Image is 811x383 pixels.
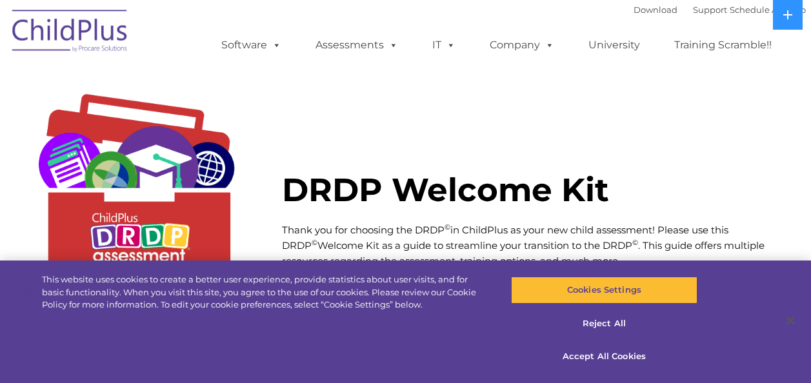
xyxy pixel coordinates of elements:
[693,5,727,15] a: Support
[632,238,638,247] sup: ©
[661,32,785,58] a: Training Scramble!!
[634,5,677,15] a: Download
[776,306,805,335] button: Close
[312,238,317,247] sup: ©
[303,32,411,58] a: Assessments
[282,170,609,210] strong: DRDP Welcome Kit
[634,5,806,15] font: |
[576,32,653,58] a: University
[419,32,468,58] a: IT
[282,224,765,267] span: Thank you for choosing the DRDP in ChildPlus as your new child assessment! Please use this DRDP W...
[511,343,697,370] button: Accept All Cookies
[15,68,263,315] img: DRDP-Tool-Kit2.gif
[208,32,294,58] a: Software
[42,273,486,311] div: This website uses cookies to create a better user experience, provide statistics about user visit...
[445,222,450,231] sup: ©
[511,310,697,337] button: Reject All
[477,32,567,58] a: Company
[730,5,806,15] a: Schedule A Demo
[6,1,135,65] img: ChildPlus by Procare Solutions
[511,277,697,304] button: Cookies Settings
